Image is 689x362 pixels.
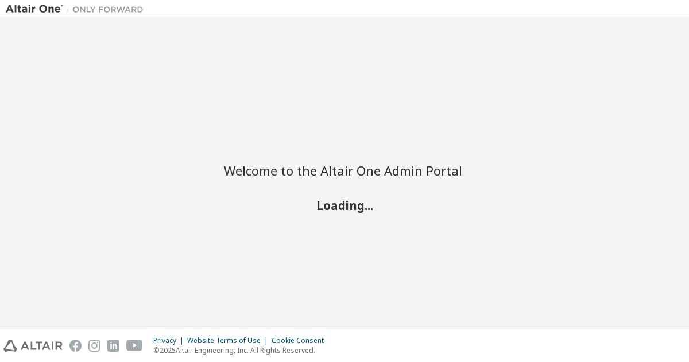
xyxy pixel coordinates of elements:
[107,340,119,352] img: linkedin.svg
[153,336,187,345] div: Privacy
[224,162,465,178] h2: Welcome to the Altair One Admin Portal
[272,336,331,345] div: Cookie Consent
[6,3,149,15] img: Altair One
[88,340,100,352] img: instagram.svg
[126,340,143,352] img: youtube.svg
[224,197,465,212] h2: Loading...
[69,340,82,352] img: facebook.svg
[153,345,331,355] p: © 2025 Altair Engineering, Inc. All Rights Reserved.
[187,336,272,345] div: Website Terms of Use
[3,340,63,352] img: altair_logo.svg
